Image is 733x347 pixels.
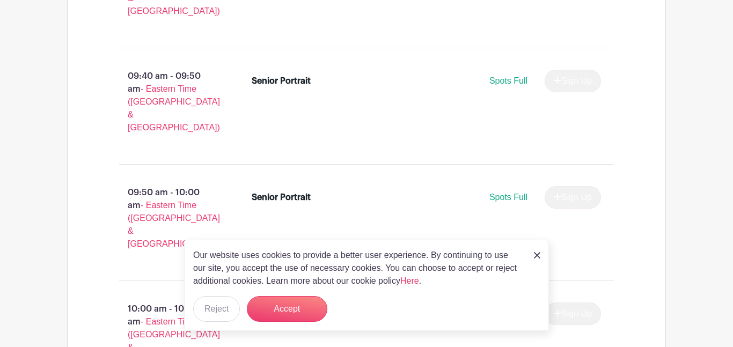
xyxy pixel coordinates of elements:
[400,276,419,285] a: Here
[252,191,311,204] div: Senior Portrait
[102,65,234,138] p: 09:40 am - 09:50 am
[489,76,527,85] span: Spots Full
[252,75,311,87] div: Senior Portrait
[128,84,220,132] span: - Eastern Time ([GEOGRAPHIC_DATA] & [GEOGRAPHIC_DATA])
[247,296,327,322] button: Accept
[489,193,527,202] span: Spots Full
[128,201,220,248] span: - Eastern Time ([GEOGRAPHIC_DATA] & [GEOGRAPHIC_DATA])
[193,296,240,322] button: Reject
[102,182,234,255] p: 09:50 am - 10:00 am
[193,249,523,287] p: Our website uses cookies to provide a better user experience. By continuing to use our site, you ...
[534,252,540,259] img: close_button-5f87c8562297e5c2d7936805f587ecaba9071eb48480494691a3f1689db116b3.svg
